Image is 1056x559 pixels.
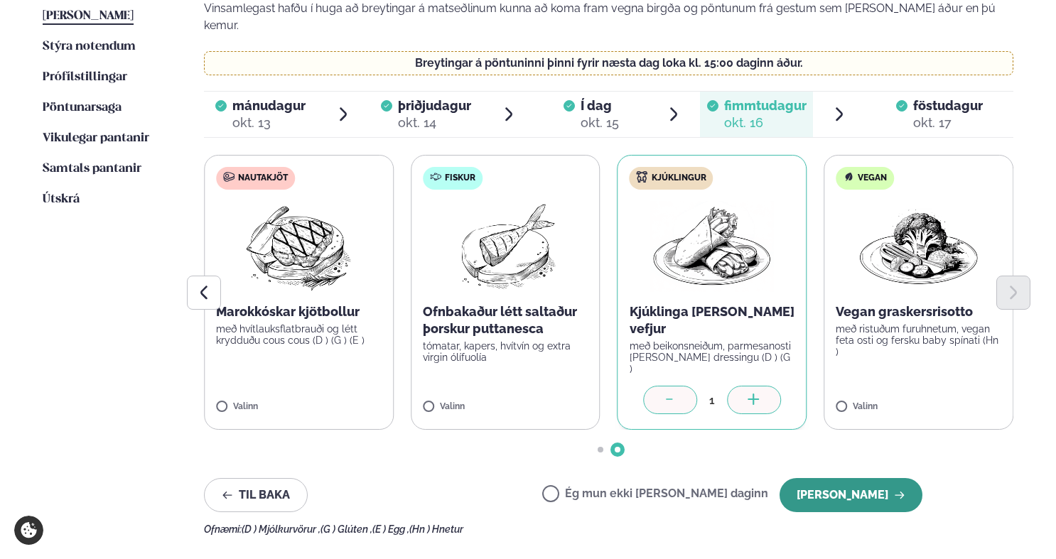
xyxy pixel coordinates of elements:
div: okt. 14 [398,114,471,131]
span: (D ) Mjólkurvörur , [242,523,320,535]
button: [PERSON_NAME] [780,478,922,512]
span: (Hn ) Hnetur [409,523,463,535]
img: fish.svg [430,171,441,183]
span: Fiskur [445,173,475,184]
div: okt. 16 [724,114,807,131]
button: Next slide [996,276,1030,310]
p: Kjúklinga [PERSON_NAME] vefjur [630,303,795,337]
span: (G ) Glúten , [320,523,372,535]
a: Prófílstillingar [43,69,127,86]
div: 1 [697,392,727,408]
span: Prófílstillingar [43,71,127,83]
a: Pöntunarsaga [43,99,122,116]
span: þriðjudagur [398,98,471,113]
img: Fish.png [443,201,569,292]
p: Vegan graskersrisotto [836,303,1001,320]
span: Í dag [581,97,619,114]
span: föstudagur [913,98,983,113]
span: Vegan [858,173,887,184]
p: Ofnbakaður létt saltaður þorskur puttanesca [423,303,588,337]
p: með ristuðum furuhnetum, vegan feta osti og fersku baby spínati (Hn ) [836,323,1001,357]
a: Stýra notendum [43,38,136,55]
img: Vegan.svg [843,171,854,183]
span: Nautakjöt [238,173,288,184]
button: Previous slide [187,276,221,310]
img: beef.svg [223,171,235,183]
a: Cookie settings [14,516,43,545]
span: mánudagur [232,98,306,113]
div: okt. 17 [913,114,983,131]
span: Pöntunarsaga [43,102,122,114]
span: Vikulegar pantanir [43,132,149,144]
p: með beikonsneiðum, parmesanosti [PERSON_NAME] dressingu (D ) (G ) [630,340,795,374]
img: chicken.svg [637,171,648,183]
a: Útskrá [43,191,80,208]
img: Vegan.png [856,201,981,292]
span: Samtals pantanir [43,163,141,175]
a: [PERSON_NAME] [43,8,134,25]
p: tómatar, kapers, hvítvín og extra virgin ólífuolía [423,340,588,363]
a: Samtals pantanir [43,161,141,178]
p: með hvítlauksflatbrauði og létt krydduðu cous cous (D ) (G ) (E ) [216,323,382,346]
span: Stýra notendum [43,40,136,53]
div: okt. 15 [581,114,619,131]
span: Kjúklingur [652,173,706,184]
button: Til baka [204,478,308,512]
span: (E ) Egg , [372,523,409,535]
p: Marokkóskar kjötbollur [216,303,382,320]
span: Go to slide 2 [615,447,620,452]
img: Wraps.png [650,201,775,292]
div: okt. 13 [232,114,306,131]
span: Go to slide 1 [598,447,603,452]
span: [PERSON_NAME] [43,10,134,22]
div: Ofnæmi: [204,523,1013,535]
span: fimmtudagur [724,98,807,113]
img: Beef-Meat.png [236,201,362,292]
span: Útskrá [43,193,80,205]
p: Breytingar á pöntuninni þinni fyrir næsta dag loka kl. 15:00 daginn áður. [219,58,999,69]
a: Vikulegar pantanir [43,130,149,147]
